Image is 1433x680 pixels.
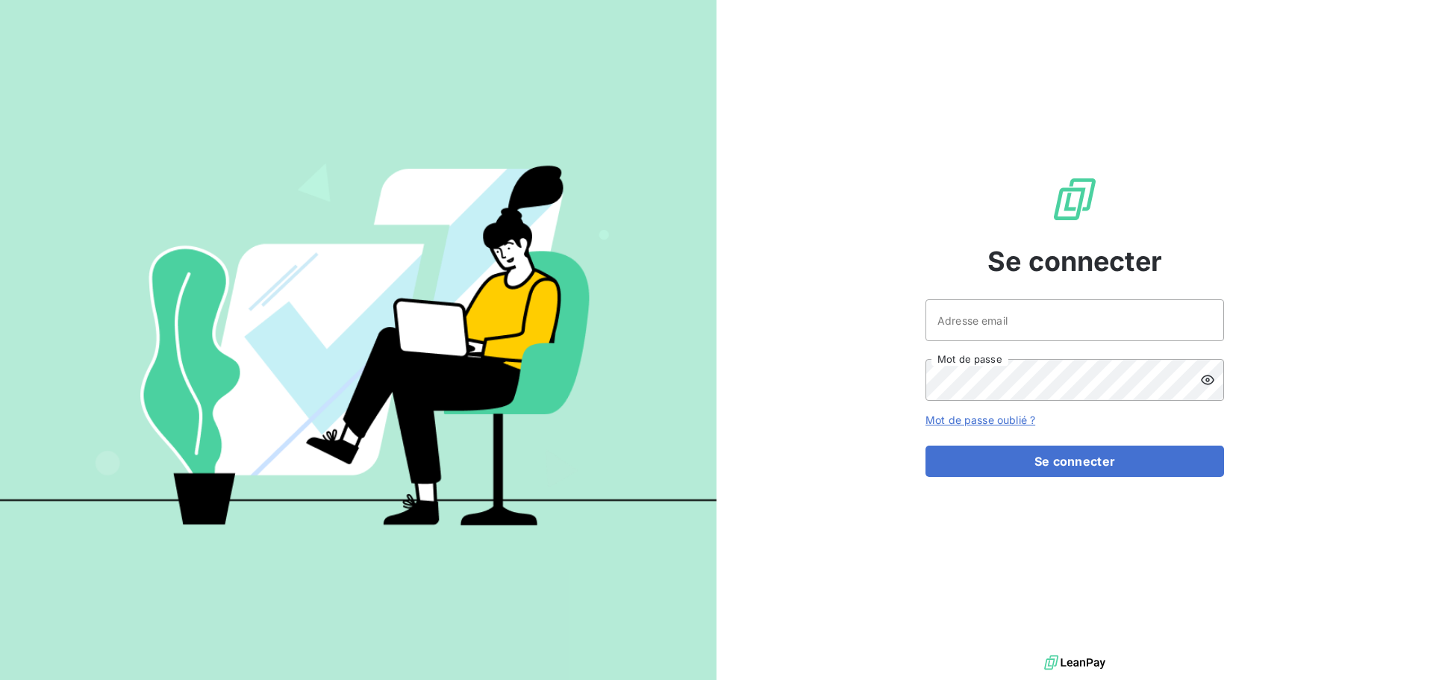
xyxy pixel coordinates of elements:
input: placeholder [925,299,1224,341]
a: Mot de passe oublié ? [925,414,1035,426]
button: Se connecter [925,446,1224,477]
span: Se connecter [987,241,1162,281]
img: Logo LeanPay [1051,175,1099,223]
img: logo [1044,652,1105,674]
